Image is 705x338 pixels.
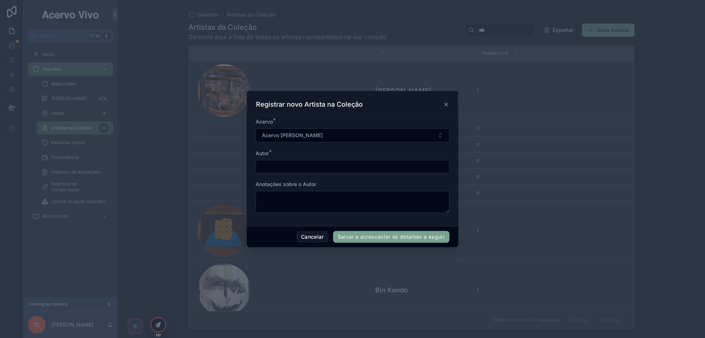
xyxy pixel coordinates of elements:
[256,181,316,187] span: Anotações sobre o Autor
[256,150,269,156] span: Autor
[262,132,323,139] span: Acervo [PERSON_NAME]
[256,100,363,109] h3: Registrar novo Artista na Coleção
[256,128,449,142] button: Select Button
[333,231,449,243] button: Salvar e acrescentar os detalhes a seguir
[256,118,273,125] span: Acervo
[296,231,329,243] button: Cancelar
